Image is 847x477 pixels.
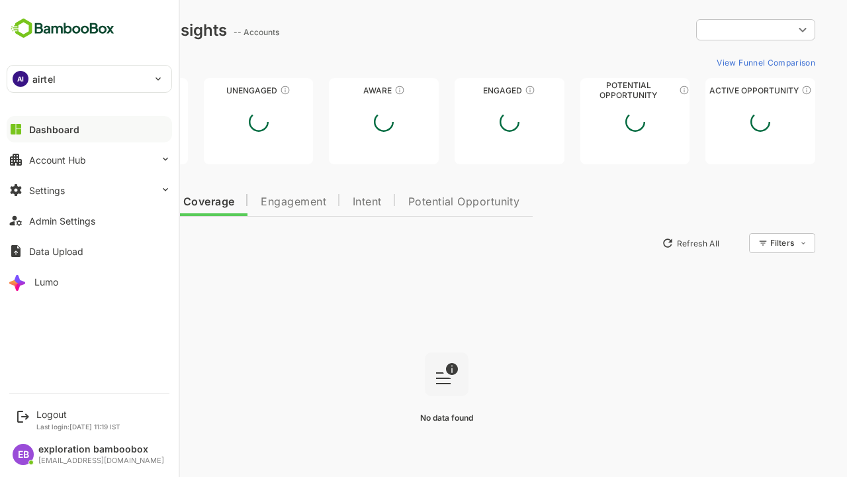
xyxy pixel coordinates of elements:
[534,85,644,95] div: Potential Opportunity
[29,215,95,227] div: Admin Settings
[38,444,164,455] div: exploration bamboobox
[7,116,172,142] button: Dashboard
[38,456,164,465] div: [EMAIL_ADDRESS][DOMAIN_NAME]
[32,231,128,255] button: New Insights
[7,177,172,203] button: Settings
[306,197,335,207] span: Intent
[214,197,280,207] span: Engagement
[7,238,172,264] button: Data Upload
[478,85,489,95] div: These accounts are warm, further nurturing would qualify them to MQAs
[755,85,766,95] div: These accounts have open opportunities which might be at any of the Sales Stages
[724,238,748,248] div: Filters
[32,72,56,86] p: airtel
[408,85,518,95] div: Engaged
[7,66,171,92] div: AIairtel
[36,409,120,420] div: Logout
[609,233,679,254] button: Refresh All
[36,423,120,431] p: Last login: [DATE] 11:19 IST
[29,185,65,196] div: Settings
[283,85,392,95] div: Aware
[665,52,769,73] button: View Funnel Comparison
[32,85,142,95] div: Unreached
[7,146,172,173] button: Account Hub
[633,85,643,95] div: These accounts are MQAs and can be passed on to Inside Sales
[13,71,28,87] div: AI
[234,85,244,95] div: These accounts have not shown enough engagement and need nurturing
[7,268,172,295] button: Lumo
[32,21,181,40] div: Dashboard Insights
[374,413,427,423] span: No data found
[34,276,58,288] div: Lumo
[650,18,769,42] div: ​
[187,27,237,37] ag: -- Accounts
[29,124,79,135] div: Dashboard
[7,16,118,41] img: BambooboxFullLogoMark.5f36c76dfaba33ec1ec1367b70bb1252.svg
[723,231,769,255] div: Filters
[362,197,474,207] span: Potential Opportunity
[7,207,172,234] button: Admin Settings
[45,197,188,207] span: Data Quality and Coverage
[108,85,118,95] div: These accounts have not been engaged with for a defined time period
[29,154,86,166] div: Account Hub
[157,85,267,95] div: Unengaged
[29,246,83,257] div: Data Upload
[659,85,769,95] div: Active Opportunity
[348,85,359,95] div: These accounts have just entered the buying cycle and need further nurturing
[13,444,34,465] div: EB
